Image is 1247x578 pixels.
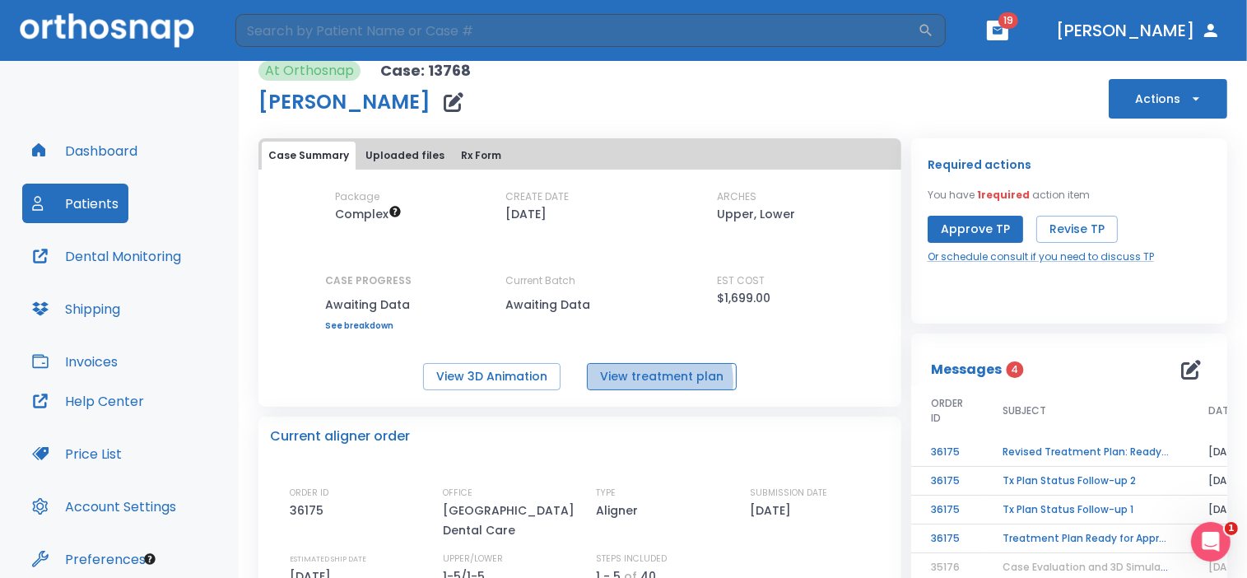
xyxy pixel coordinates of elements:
[290,552,366,566] p: ESTIMATED SHIP DATE
[262,142,898,170] div: tabs
[454,142,508,170] button: Rx Form
[931,560,960,574] span: 35176
[22,381,154,421] button: Help Center
[20,13,194,47] img: Orthosnap
[717,204,795,224] p: Upper, Lower
[928,216,1023,243] button: Approve TP
[1006,361,1023,378] span: 4
[380,61,471,81] p: Case: 13768
[983,524,1189,553] td: Treatment Plan Ready for Approval!
[928,249,1154,264] a: Or schedule consult if you need to discuss TP
[1003,403,1046,418] span: SUBJECT
[717,189,756,204] p: ARCHES
[22,289,130,329] button: Shipping
[22,236,191,276] button: Dental Monitoring
[235,14,918,47] input: Search by Patient Name or Case #
[270,427,410,446] p: Current aligner order
[325,295,412,315] p: Awaiting Data
[998,12,1018,29] span: 19
[505,189,569,204] p: CREATE DATE
[1191,522,1231,562] iframe: Intercom live chat
[596,552,667,566] p: STEPS INCLUDED
[325,273,412,288] p: CASE PROGRESS
[928,188,1090,203] p: You have action item
[931,396,963,426] span: ORDER ID
[1036,216,1118,243] button: Revise TP
[262,142,356,170] button: Case Summary
[505,204,547,224] p: [DATE]
[911,496,983,524] td: 36175
[142,552,157,566] div: Tooltip anchor
[587,363,737,390] button: View treatment plan
[1003,560,1215,574] span: Case Evaluation and 3D Simulation Ready
[443,486,472,501] p: OFFICE
[983,438,1189,467] td: Revised Treatment Plan: Ready for Approval
[1208,560,1244,574] span: [DATE]
[505,295,654,315] p: Awaiting Data
[265,61,354,81] p: At Orthosnap
[290,501,329,520] p: 36175
[443,552,503,566] p: UPPER/LOWER
[359,142,451,170] button: Uploaded files
[22,434,132,473] button: Price List
[258,92,430,112] h1: [PERSON_NAME]
[596,486,616,501] p: TYPE
[22,487,186,526] button: Account Settings
[22,184,128,223] button: Patients
[928,155,1031,175] p: Required actions
[983,496,1189,524] td: Tx Plan Status Follow-up 1
[717,273,765,288] p: EST COST
[335,189,379,204] p: Package
[423,363,561,390] button: View 3D Animation
[931,360,1002,380] p: Messages
[596,501,644,520] p: Aligner
[750,486,827,501] p: SUBMISSION DATE
[1208,403,1234,418] span: DATE
[911,524,983,553] td: 36175
[505,273,654,288] p: Current Batch
[22,131,147,170] button: Dashboard
[325,321,412,331] a: See breakdown
[290,486,328,501] p: ORDER ID
[911,438,983,467] td: 36175
[443,501,583,540] p: [GEOGRAPHIC_DATA] Dental Care
[22,342,128,381] button: Invoices
[1225,522,1238,535] span: 1
[1049,16,1227,45] button: [PERSON_NAME]
[1109,79,1227,119] button: Actions
[983,467,1189,496] td: Tx Plan Status Follow-up 2
[977,188,1030,202] span: 1 required
[750,501,797,520] p: [DATE]
[717,288,770,308] p: $1,699.00
[335,206,402,222] span: Up to 50 Steps (100 aligners)
[911,467,983,496] td: 36175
